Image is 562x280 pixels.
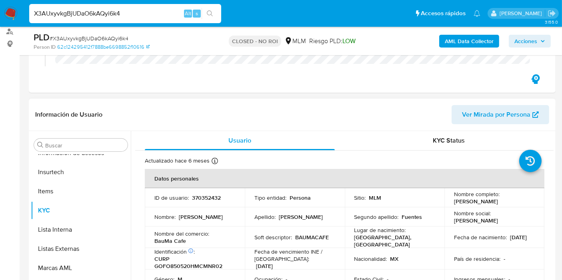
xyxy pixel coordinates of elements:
[254,248,335,262] p: Fecha de vencimiento INE / [GEOGRAPHIC_DATA] :
[31,201,131,220] button: KYC
[390,255,399,262] p: MX
[284,37,306,46] div: MLM
[254,194,286,201] p: Tipo entidad :
[369,194,382,201] p: MLM
[31,182,131,201] button: Items
[474,10,480,17] a: Notificaciones
[342,36,356,46] span: LOW
[31,258,131,278] button: Marcas AML
[421,9,466,18] span: Accesos rápidos
[254,234,292,241] p: Soft descriptor :
[445,35,494,48] b: AML Data Collector
[354,226,406,234] p: Lugar de nacimiento :
[433,136,465,145] span: KYC Status
[509,35,551,48] button: Acciones
[454,191,500,198] p: Nombre completo :
[228,136,251,145] span: Usuario
[514,35,537,48] span: Acciones
[279,213,323,220] p: [PERSON_NAME]
[454,198,498,205] p: [PERSON_NAME]
[179,213,223,220] p: [PERSON_NAME]
[510,234,527,241] p: [DATE]
[462,105,530,124] span: Ver Mirada por Persona
[254,213,276,220] p: Apellido :
[196,10,198,17] span: s
[454,234,507,241] p: Fecha de nacimiento :
[309,37,356,46] span: Riesgo PLD:
[145,169,544,188] th: Datos personales
[34,44,56,51] b: Person ID
[31,220,131,239] button: Lista Interna
[29,8,221,19] input: Buscar usuario o caso...
[185,10,191,17] span: Alt
[504,255,505,262] p: -
[154,237,186,244] p: BauMa Cafe
[57,44,150,51] a: 62c124295412f7888be6698852f10616
[354,255,387,262] p: Nacionalidad :
[454,217,498,224] p: [PERSON_NAME]
[354,234,432,248] p: [GEOGRAPHIC_DATA], [GEOGRAPHIC_DATA]
[31,163,131,182] button: Insurtech
[35,111,102,119] h1: Información de Usuario
[31,239,131,258] button: Listas Externas
[256,262,273,270] p: [DATE]
[454,210,491,217] p: Nombre social :
[154,194,189,201] p: ID de usuario :
[354,213,399,220] p: Segundo apellido :
[454,255,500,262] p: País de residencia :
[295,234,329,241] p: BAUMACAFE
[145,157,210,165] p: Actualizado hace 6 meses
[354,194,366,201] p: Sitio :
[229,36,281,47] p: CLOSED - NO ROI
[452,105,549,124] button: Ver Mirada por Persona
[154,248,195,255] p: Identificación :
[50,34,128,42] span: # X3AUxyvkgBjUDaO6kAQyi6k4
[192,194,221,201] p: 370352432
[154,230,209,237] p: Nombre del comercio :
[202,8,218,19] button: search-icon
[290,194,311,201] p: Persona
[545,19,558,25] span: 3.155.0
[45,142,124,149] input: Buscar
[439,35,499,48] button: AML Data Collector
[402,213,422,220] p: Fuentes
[154,255,232,270] p: CURP GOFO850520HMCMNR02
[548,9,556,18] a: Salir
[154,213,176,220] p: Nombre :
[34,31,50,44] b: PLD
[500,10,545,17] p: carlos.obholz@mercadolibre.com
[37,142,44,148] button: Buscar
